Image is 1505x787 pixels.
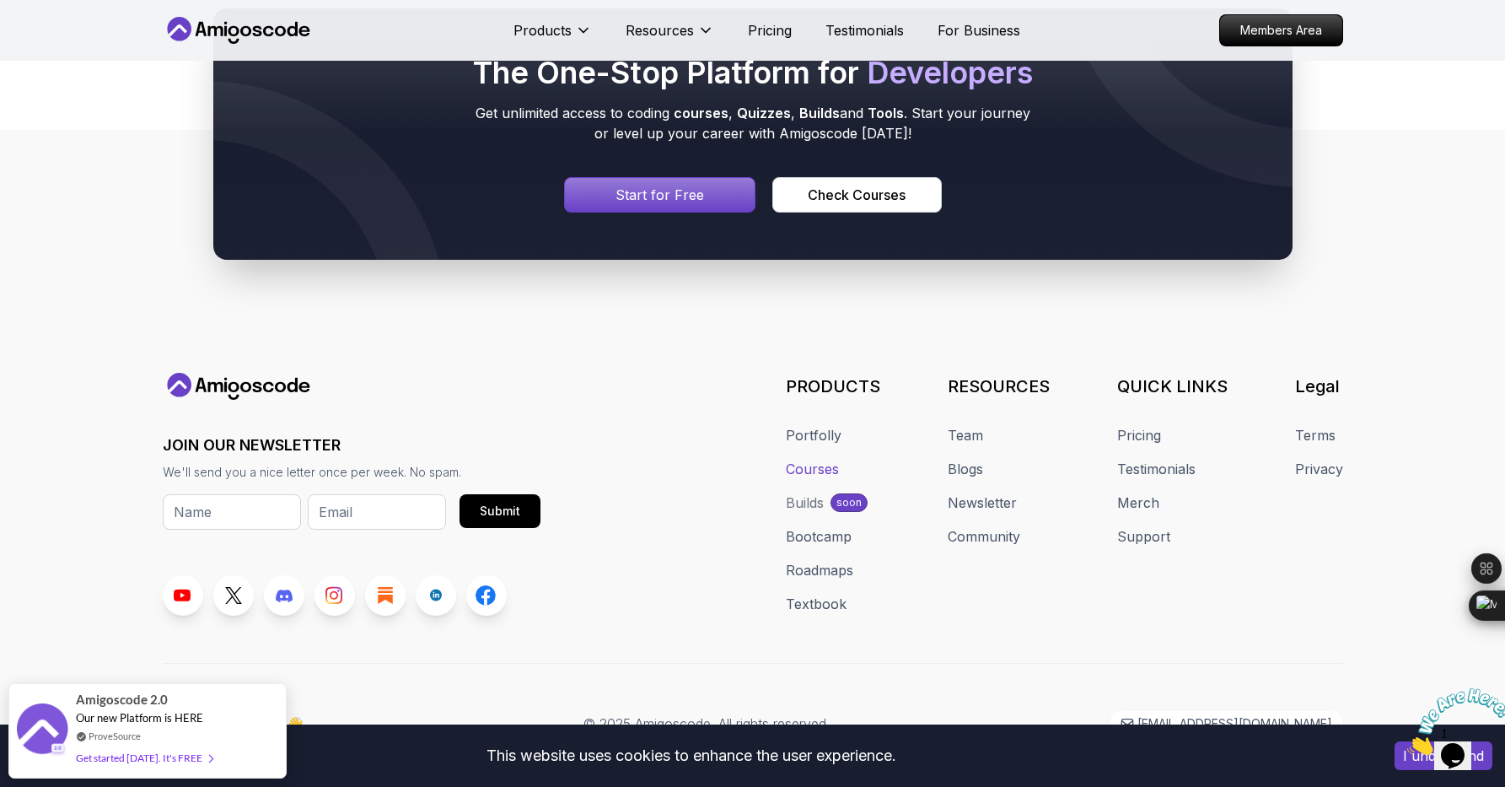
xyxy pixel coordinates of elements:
h3: RESOURCES [948,375,1050,398]
span: Our new Platform is HERE [76,711,203,725]
a: Pricing [1117,425,1161,445]
a: Textbook [786,594,847,614]
span: Tools [868,105,904,121]
a: LinkedIn link [416,575,456,616]
img: provesource social proof notification image [17,703,67,758]
p: Get unlimited access to coding , , and . Start your journey or level up your career with Amigosco... [470,103,1036,143]
a: Merch [1117,493,1159,513]
p: We'll send you a nice letter once per week. No spam. [163,464,540,481]
input: Name [163,494,301,530]
h3: PRODUCTS [786,375,880,398]
p: Start for Free [615,185,704,205]
button: Resources [626,20,714,54]
a: For Business [938,20,1020,40]
a: Facebook link [466,575,507,616]
a: Courses page [772,177,941,213]
img: Chat attention grabber [7,7,111,73]
a: Discord link [264,575,304,616]
p: Assalamualaikum [163,714,304,734]
h3: JOIN OUR NEWSLETTER [163,434,540,457]
p: Resources [626,20,694,40]
a: Youtube link [163,575,203,616]
button: Submit [460,494,540,528]
p: © 2025 Amigoscode. All rights reserved. [583,714,830,734]
span: Developers [867,54,1033,91]
a: Portfolly [786,425,841,445]
p: Products [513,20,572,40]
iframe: chat widget [1400,682,1505,762]
p: [EMAIL_ADDRESS][DOMAIN_NAME] [1137,715,1332,732]
a: ProveSource [89,729,141,743]
p: Members Area [1220,15,1342,46]
span: Amigoscode 2.0 [76,690,168,709]
div: This website uses cookies to enhance the user experience. [13,737,1369,774]
button: Accept cookies [1395,741,1492,770]
button: Check Courses [772,177,941,213]
a: Team [948,425,983,445]
a: Roadmaps [786,560,853,580]
span: Builds [799,105,840,121]
span: Quizzes [737,105,791,121]
a: Terms [1295,425,1336,445]
a: Courses [786,459,839,479]
h3: Legal [1295,375,1343,398]
a: Members Area [1219,14,1343,46]
a: Testimonials [825,20,904,40]
div: Submit [480,503,520,520]
a: Community [948,526,1020,547]
a: Bootcamp [786,526,852,547]
span: 1 [7,7,13,21]
a: [EMAIL_ADDRESS][DOMAIN_NAME] [1110,711,1343,736]
button: Products [513,20,592,54]
a: Privacy [1295,459,1343,479]
a: Blog link [365,575,406,616]
div: Builds [786,493,824,513]
div: Get started [DATE]. It's FREE [76,748,212,768]
input: Email [308,494,446,530]
a: Pricing [748,20,792,40]
p: soon [836,496,862,509]
a: Blogs [948,459,983,479]
h3: QUICK LINKS [1117,375,1228,398]
a: Signin page [564,177,756,213]
a: Twitter link [213,575,254,616]
span: courses [674,105,728,121]
a: Support [1117,526,1170,547]
a: Testimonials [1117,459,1196,479]
a: Instagram link [314,575,355,616]
a: Newsletter [948,493,1017,513]
span: 👋 [287,714,304,734]
h2: The One-Stop Platform for [470,56,1036,89]
div: Check Courses [808,185,906,205]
